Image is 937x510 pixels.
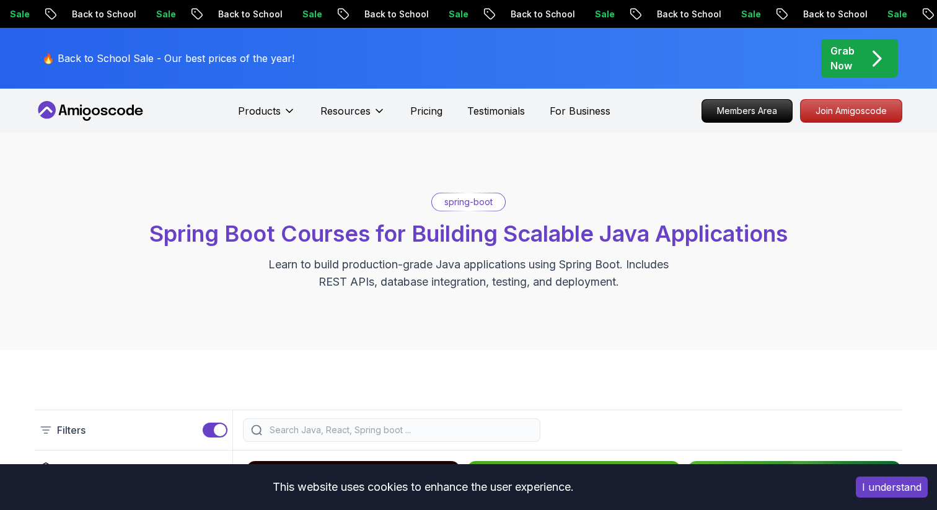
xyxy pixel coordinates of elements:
a: Pricing [410,103,442,118]
p: Grab Now [830,43,855,73]
a: Members Area [702,99,793,123]
p: Sale [872,8,912,20]
h2: Type [57,460,81,475]
button: Resources [320,103,385,128]
input: Search Java, React, Spring boot ... [267,424,532,436]
p: Back to School [641,8,726,20]
button: Products [238,103,296,128]
p: Sale [433,8,473,20]
div: This website uses cookies to enhance the user experience. [9,473,837,501]
p: Join Amigoscode [801,100,902,122]
p: 🔥 Back to School Sale - Our best prices of the year! [42,51,294,66]
p: Sale [287,8,327,20]
button: Accept cookies [856,477,928,498]
p: Back to School [788,8,872,20]
a: Testimonials [467,103,525,118]
p: Learn to build production-grade Java applications using Spring Boot. Includes REST APIs, database... [260,256,677,291]
p: Filters [57,423,86,437]
p: Resources [320,103,371,118]
p: Back to School [203,8,287,20]
p: Sale [141,8,180,20]
p: Products [238,103,281,118]
p: Back to School [349,8,433,20]
span: Spring Boot Courses for Building Scalable Java Applications [149,220,788,247]
a: Join Amigoscode [800,99,902,123]
a: For Business [550,103,610,118]
p: Back to School [56,8,141,20]
p: Sale [726,8,765,20]
p: spring-boot [444,196,493,208]
p: Members Area [702,100,792,122]
p: Sale [579,8,619,20]
p: Back to School [495,8,579,20]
